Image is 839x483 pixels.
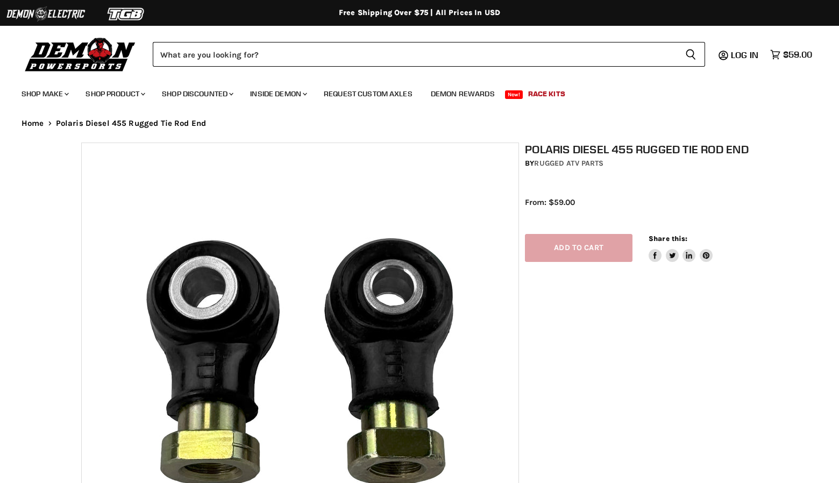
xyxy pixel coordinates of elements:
[86,4,167,24] img: TGB Logo 2
[726,50,765,60] a: Log in
[22,35,139,73] img: Demon Powersports
[153,42,705,67] form: Product
[154,83,240,105] a: Shop Discounted
[649,235,687,243] span: Share this:
[520,83,573,105] a: Race Kits
[677,42,705,67] button: Search
[649,234,713,262] aside: Share this:
[423,83,503,105] a: Demon Rewards
[316,83,421,105] a: Request Custom Axles
[56,119,207,128] span: Polaris Diesel 455 Rugged Tie Rod End
[525,158,764,169] div: by
[13,83,75,105] a: Shop Make
[77,83,152,105] a: Shop Product
[13,79,809,105] ul: Main menu
[505,90,523,99] span: New!
[731,49,758,60] span: Log in
[525,197,575,207] span: From: $59.00
[5,4,86,24] img: Demon Electric Logo 2
[783,49,812,60] span: $59.00
[534,159,603,168] a: Rugged ATV Parts
[242,83,314,105] a: Inside Demon
[525,143,764,156] h1: Polaris Diesel 455 Rugged Tie Rod End
[22,119,44,128] a: Home
[765,47,817,62] a: $59.00
[153,42,677,67] input: Search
